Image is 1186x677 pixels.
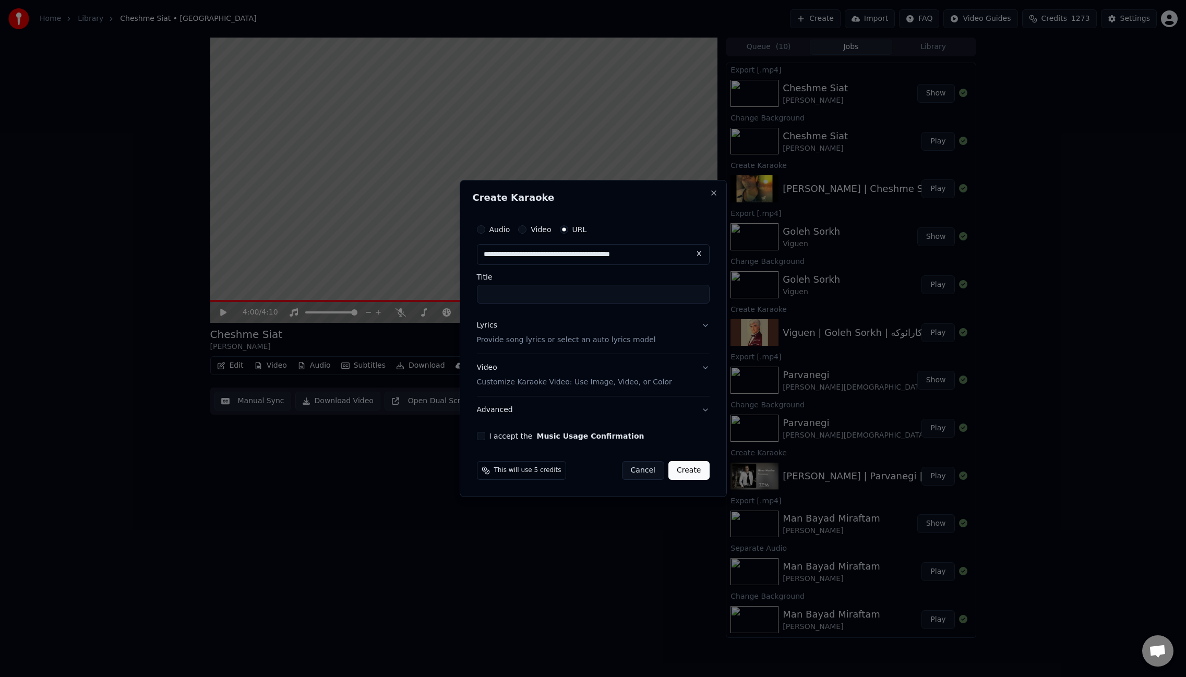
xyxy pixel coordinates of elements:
button: Create [668,461,710,480]
label: Video [531,226,551,233]
p: Provide song lyrics or select an auto lyrics model [477,335,656,345]
h2: Create Karaoke [473,193,714,202]
label: URL [572,226,587,233]
button: Advanced [477,396,710,424]
button: VideoCustomize Karaoke Video: Use Image, Video, or Color [477,354,710,396]
button: LyricsProvide song lyrics or select an auto lyrics model [477,312,710,354]
div: Lyrics [477,320,497,331]
label: I accept the [489,432,644,440]
button: I accept the [536,432,644,440]
button: Cancel [622,461,664,480]
label: Title [477,273,710,281]
div: Video [477,362,672,388]
p: Customize Karaoke Video: Use Image, Video, or Color [477,377,672,388]
span: This will use 5 credits [494,466,561,475]
label: Audio [489,226,510,233]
